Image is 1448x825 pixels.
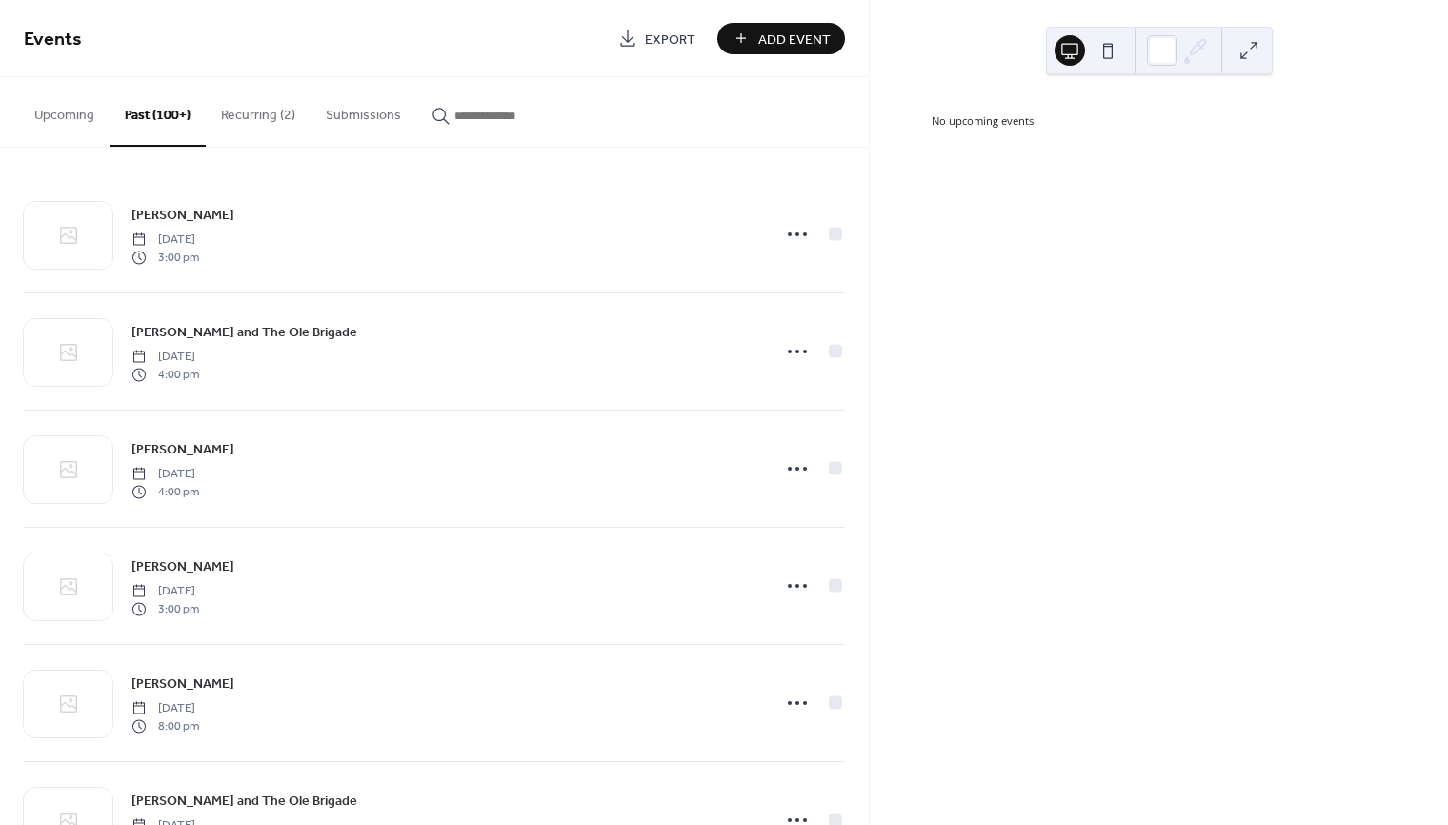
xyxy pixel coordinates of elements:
[131,349,199,366] span: [DATE]
[131,231,199,249] span: [DATE]
[19,77,110,145] button: Upcoming
[131,600,199,617] span: 3:00 pm
[131,249,199,266] span: 3:00 pm
[717,23,845,54] button: Add Event
[131,557,234,577] span: [PERSON_NAME]
[604,23,710,54] a: Export
[24,21,82,58] span: Events
[932,113,1386,130] div: No upcoming events
[131,204,234,226] a: [PERSON_NAME]
[131,674,234,694] span: [PERSON_NAME]
[110,77,206,147] button: Past (100+)
[131,438,234,460] a: [PERSON_NAME]
[311,77,416,145] button: Submissions
[131,673,234,694] a: [PERSON_NAME]
[131,790,357,812] a: [PERSON_NAME] and The Ole Brigade
[131,583,199,600] span: [DATE]
[131,555,234,577] a: [PERSON_NAME]
[131,792,357,812] span: [PERSON_NAME] and The Ole Brigade
[206,77,311,145] button: Recurring (2)
[131,700,199,717] span: [DATE]
[131,206,234,226] span: [PERSON_NAME]
[758,30,831,50] span: Add Event
[131,483,199,500] span: 4:00 pm
[645,30,695,50] span: Export
[131,466,199,483] span: [DATE]
[131,321,357,343] a: [PERSON_NAME] and The Ole Brigade
[131,323,357,343] span: [PERSON_NAME] and The Ole Brigade
[131,717,199,734] span: 8:00 pm
[131,366,199,383] span: 4:00 pm
[131,440,234,460] span: [PERSON_NAME]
